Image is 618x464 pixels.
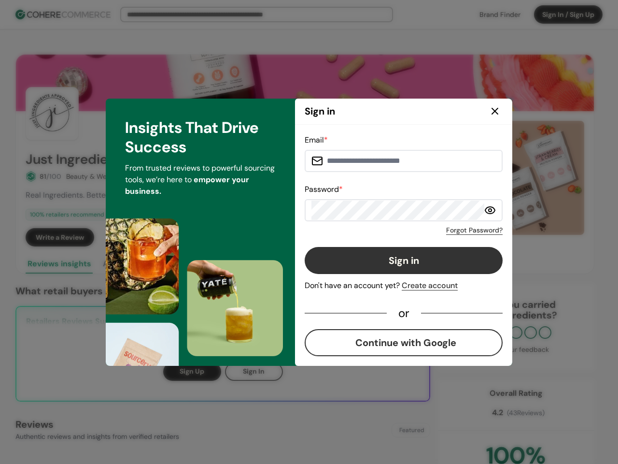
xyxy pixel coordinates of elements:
div: Create account [402,280,458,291]
label: Password [305,184,343,194]
label: Email [305,135,328,145]
button: Sign in [305,247,503,274]
p: From trusted reviews to powerful sourcing tools, we’re here to [125,162,276,197]
button: Continue with Google [305,329,503,356]
div: Don't have an account yet? [305,280,503,291]
div: or [387,309,421,318]
a: Forgot Password? [446,225,503,235]
h3: Insights That Drive Success [125,118,276,157]
h2: Sign in [305,104,335,118]
span: empower your business. [125,174,249,196]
